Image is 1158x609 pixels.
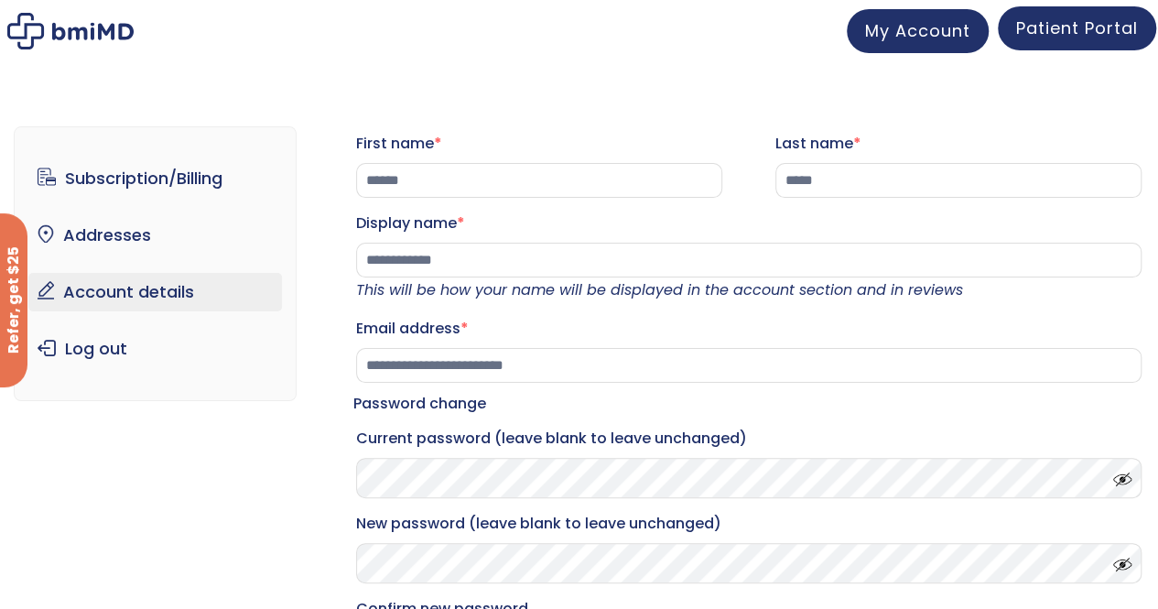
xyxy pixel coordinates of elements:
[28,159,282,198] a: Subscription/Billing
[998,6,1156,50] a: Patient Portal
[356,314,1142,343] label: Email address
[28,273,282,311] a: Account details
[7,13,134,49] img: My account
[775,129,1142,158] label: Last name
[28,330,282,368] a: Log out
[356,209,1142,238] label: Display name
[356,279,963,300] em: This will be how your name will be displayed in the account section and in reviews
[1016,16,1138,39] span: Patient Portal
[28,216,282,255] a: Addresses
[865,19,970,42] span: My Account
[353,391,486,417] legend: Password change
[14,126,297,401] nav: Account pages
[356,509,1142,538] label: New password (leave blank to leave unchanged)
[847,9,989,53] a: My Account
[356,424,1142,453] label: Current password (leave blank to leave unchanged)
[356,129,722,158] label: First name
